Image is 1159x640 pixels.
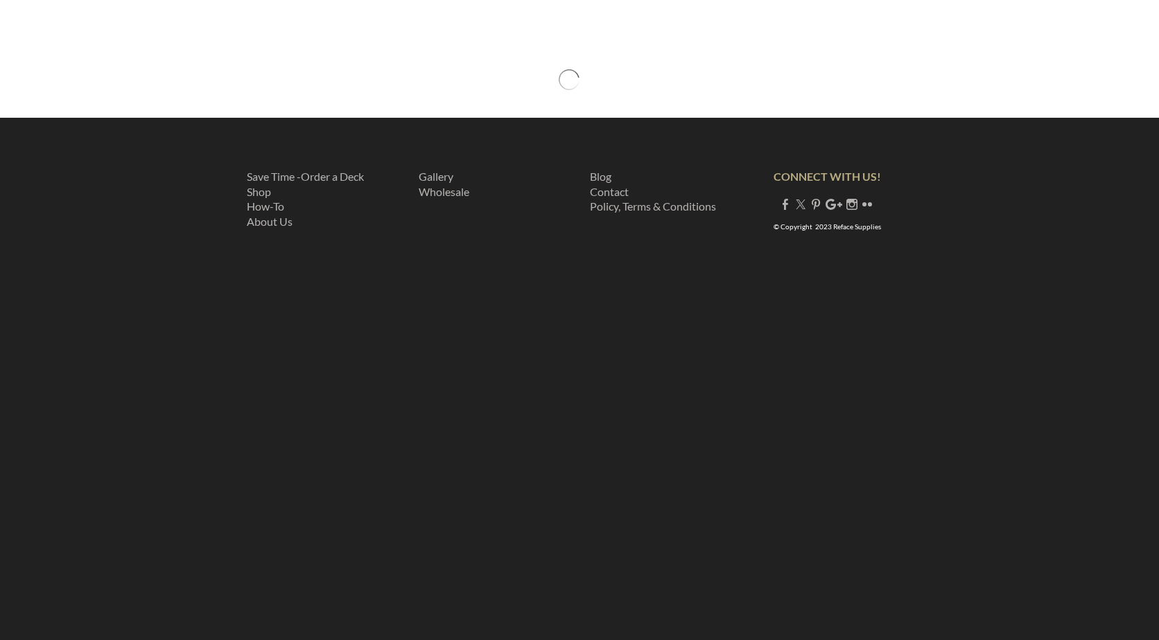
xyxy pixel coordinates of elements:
[247,170,364,183] a: Save Time -Order a Deck
[247,199,284,213] a: How-To
[419,170,453,183] a: Gallery​
[774,222,881,231] font: © Copyright 2023 Reface Supplies
[247,215,293,228] a: About Us
[810,197,821,211] a: Pinterest
[846,197,857,211] a: Instagram
[774,170,881,183] strong: CONNECT WITH US!
[780,197,791,211] a: Facebook
[590,170,611,183] a: Blog
[826,197,842,211] a: Plus
[795,197,806,211] a: Twitter
[419,185,469,198] a: ​Wholesale
[590,199,716,213] a: Policy, Terms & Conditions
[247,185,271,198] a: Shop
[590,185,629,198] a: Contact
[862,197,873,211] a: Flickr
[419,170,469,198] font: ​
